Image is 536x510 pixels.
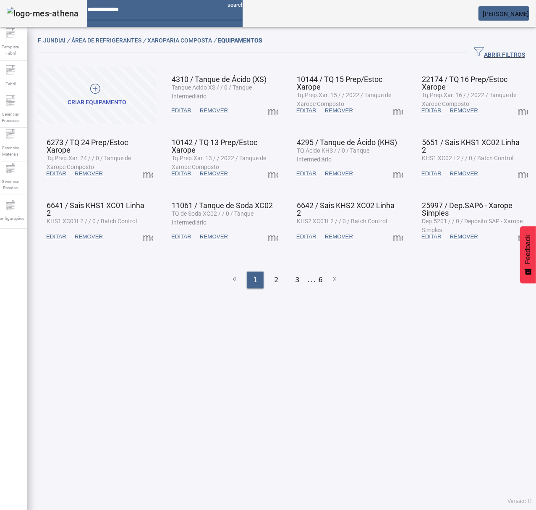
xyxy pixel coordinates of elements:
[200,233,228,241] span: REMOVER
[196,103,232,118] button: REMOVER
[68,98,127,107] div: CRIAR EQUIPAMENTO
[218,37,262,44] span: EQUIPAMENTOS
[474,47,525,59] span: ABRIR FILTROS
[421,233,442,241] span: EDITAR
[172,210,254,226] span: TQ de Soda XC02 / / 0 / Tanque Intermediário
[274,275,278,285] span: 2
[308,272,316,288] li: ...
[292,229,321,244] button: EDITAR
[292,166,321,181] button: EDITAR
[483,11,529,17] span: [PERSON_NAME]
[446,229,482,244] button: REMOVER
[167,166,196,181] button: EDITAR
[200,106,228,115] span: REMOVER
[196,229,232,244] button: REMOVER
[507,498,532,504] span: Versão: ()
[71,37,147,44] span: Área de Refrigerantes
[171,169,191,178] span: EDITAR
[515,229,531,244] button: Mais
[42,229,71,244] button: EDITAR
[319,272,323,288] li: 6
[422,75,507,91] span: 22174 / TQ 16 Prep/Estoc Xarope
[321,166,357,181] button: REMOVER
[292,103,321,118] button: EDITAR
[417,103,446,118] button: EDITAR
[321,229,357,244] button: REMOVER
[515,166,531,181] button: Mais
[450,233,478,241] span: REMOVER
[296,106,316,115] span: EDITAR
[297,138,397,147] span: 4295 / Tanque de Ácido (KHS)
[38,67,157,124] button: CRIAR EQUIPAMENTO
[47,201,144,217] span: 6641 / Sais KHS1 XC01 Linha 2
[417,166,446,181] button: EDITAR
[325,106,353,115] span: REMOVER
[421,169,442,178] span: EDITAR
[47,138,128,154] span: 6273 / TQ 24 Prep/Estoc Xarope
[143,37,146,44] em: /
[172,75,267,84] span: 4310 / Tanque de Ácido (XS)
[321,103,357,118] button: REMOVER
[147,37,218,44] span: Xaroparia Composta
[7,7,79,20] img: logo-mes-athena
[196,166,232,181] button: REMOVER
[214,37,216,44] em: /
[297,201,395,217] span: 6642 / Sais KHS2 XC02 Linha 2
[450,106,478,115] span: REMOVER
[325,169,353,178] span: REMOVER
[446,103,482,118] button: REMOVER
[171,233,191,241] span: EDITAR
[296,233,316,241] span: EDITAR
[200,169,228,178] span: REMOVER
[422,138,520,154] span: 5651 / Sais KHS1 XC02 Linha 2
[390,166,405,181] button: Mais
[467,45,532,61] button: ABRIR FILTROS
[172,138,257,154] span: 10142 / TQ 13 Prep/Estoc Xarope
[46,169,66,178] span: EDITAR
[265,166,280,181] button: Mais
[296,169,316,178] span: EDITAR
[167,229,196,244] button: EDITAR
[140,229,155,244] button: Mais
[172,84,252,100] span: Tanque Acido XS / / 0 / Tanque Intermediário
[520,226,536,283] button: Feedback - Mostrar pesquisa
[446,166,482,181] button: REMOVER
[297,75,382,91] span: 10144 / TQ 15 Prep/Estoc Xarope
[38,37,71,44] span: F. Jundiai
[75,233,103,241] span: REMOVER
[417,229,446,244] button: EDITAR
[325,233,353,241] span: REMOVER
[265,103,280,118] button: Mais
[71,166,107,181] button: REMOVER
[515,103,531,118] button: Mais
[167,103,196,118] button: EDITAR
[390,229,405,244] button: Mais
[171,106,191,115] span: EDITAR
[422,201,512,217] span: 25997 / Dep.SAP6 - Xarope Simples
[390,103,405,118] button: Mais
[140,166,155,181] button: Mais
[295,275,300,285] span: 3
[265,229,280,244] button: Mais
[172,201,273,210] span: 11061 / Tanque de Soda XC02
[524,235,532,264] span: Feedback
[297,147,369,163] span: TQ Acido KHS / / 0 / Tanque Intermediário
[3,78,18,90] span: Fabril
[67,37,70,44] em: /
[42,166,71,181] button: EDITAR
[421,106,442,115] span: EDITAR
[71,229,107,244] button: REMOVER
[450,169,478,178] span: REMOVER
[75,169,103,178] span: REMOVER
[46,233,66,241] span: EDITAR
